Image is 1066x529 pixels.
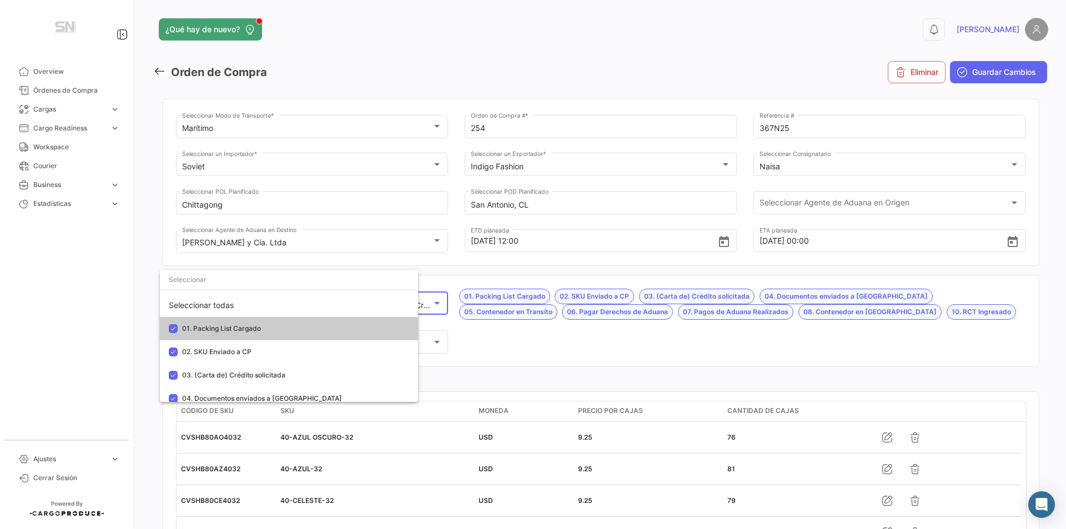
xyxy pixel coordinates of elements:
div: Seleccionar todas [160,294,418,317]
input: dropdown search [160,270,418,290]
span: 01. Packing List Cargado [182,324,261,332]
span: 04. Documentos enviados a [GEOGRAPHIC_DATA] [182,394,342,402]
div: Abrir Intercom Messenger [1028,491,1055,518]
span: 02. SKU Enviado a CP [182,347,252,356]
span: 03. (Carta de) Crédito solicitada [182,371,285,379]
